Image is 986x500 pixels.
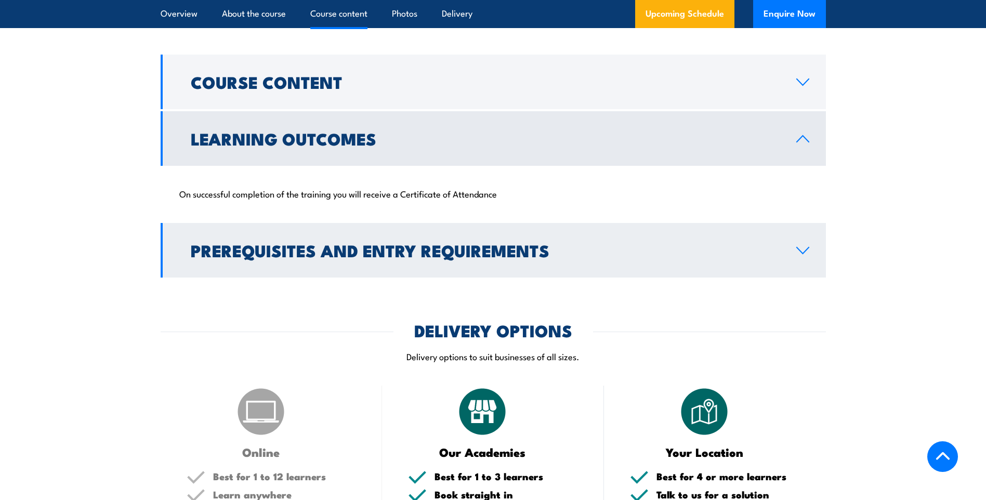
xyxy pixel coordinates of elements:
h2: DELIVERY OPTIONS [414,323,572,337]
h3: Our Academies [408,446,557,458]
h5: Best for 1 to 12 learners [213,471,357,481]
a: Prerequisites and Entry Requirements [161,223,826,278]
a: Course Content [161,55,826,109]
a: Learning Outcomes [161,111,826,166]
h5: Talk to us for a solution [656,490,800,499]
h3: Your Location [630,446,779,458]
h2: Learning Outcomes [191,131,780,146]
h5: Learn anywhere [213,490,357,499]
h5: Best for 1 to 3 learners [435,471,578,481]
h2: Prerequisites and Entry Requirements [191,243,780,257]
p: On successful completion of the training you will receive a Certificate of Attendance [179,188,807,199]
h5: Book straight in [435,490,578,499]
p: Delivery options to suit businesses of all sizes. [161,350,826,362]
h3: Online [187,446,336,458]
h5: Best for 4 or more learners [656,471,800,481]
h2: Course Content [191,74,780,89]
